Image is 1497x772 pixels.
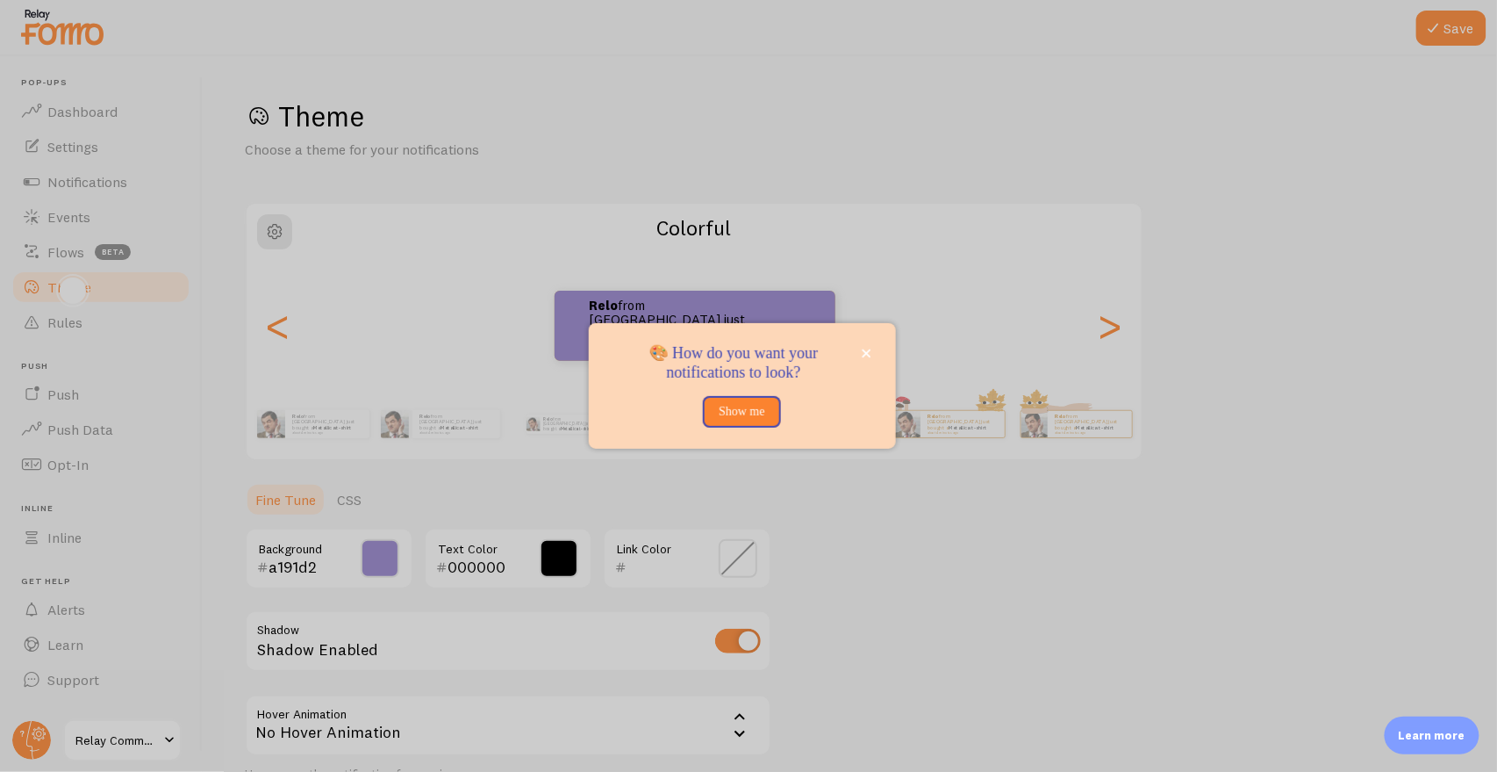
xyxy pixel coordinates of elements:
div: 🎨 How do you want your notifications to look?&amp;nbsp; [589,323,896,449]
button: Show me [703,396,781,428]
div: Learn more [1385,717,1479,754]
button: close, [858,344,875,363]
span: 🎨 How do you want your notifications to look? [649,344,818,381]
p: Learn more [1399,727,1465,744]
